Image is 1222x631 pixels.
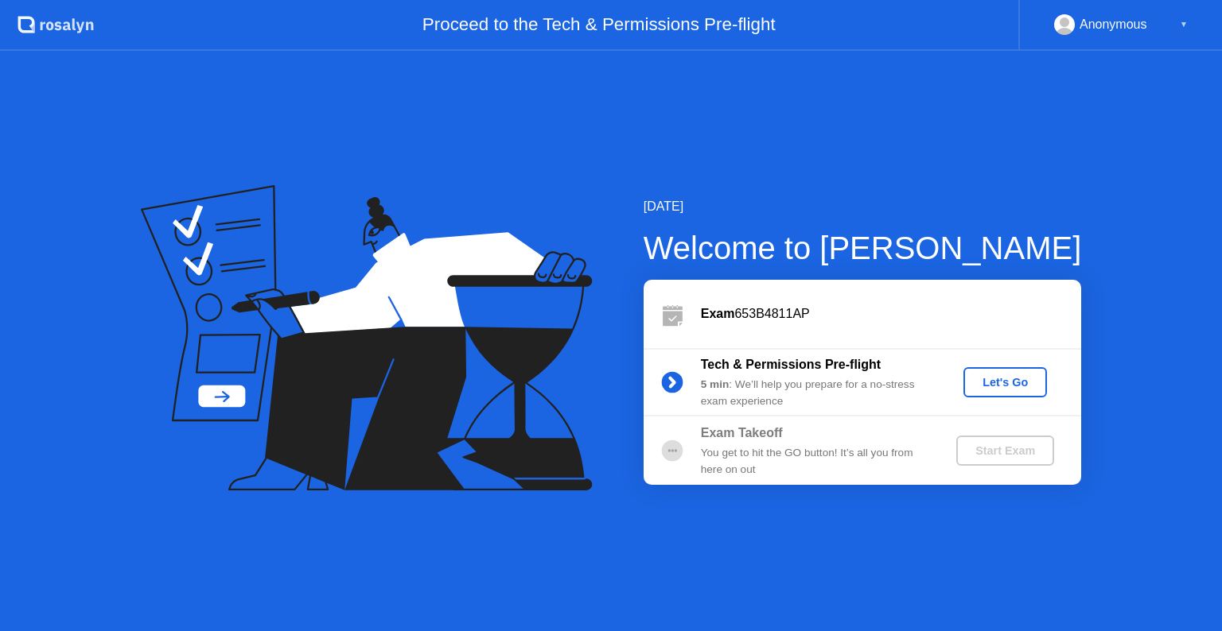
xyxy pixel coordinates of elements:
div: Let's Go [970,376,1041,389]
b: Exam Takeoff [701,426,783,439]
button: Let's Go [963,367,1047,397]
b: 5 min [701,378,730,390]
div: : We’ll help you prepare for a no-stress exam experience [701,377,930,409]
div: Anonymous [1080,14,1147,35]
div: 653B4811AP [701,304,1081,323]
div: Welcome to [PERSON_NAME] [644,224,1082,272]
div: You get to hit the GO button! It’s all you from here on out [701,445,930,478]
button: Start Exam [956,436,1054,466]
div: [DATE] [644,197,1082,216]
b: Tech & Permissions Pre-flight [701,358,881,371]
div: Start Exam [963,444,1048,457]
b: Exam [701,307,735,320]
div: ▼ [1180,14,1188,35]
